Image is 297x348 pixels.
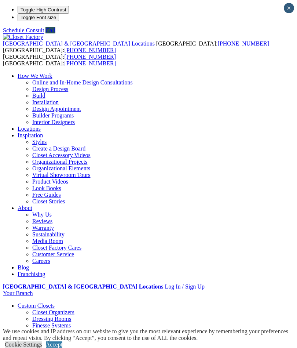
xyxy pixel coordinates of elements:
a: Online and In-Home Design Consultations [32,79,133,86]
a: [GEOGRAPHIC_DATA] & [GEOGRAPHIC_DATA] Locations [3,283,163,290]
a: Finesse Systems [32,322,71,329]
a: Careers [32,258,50,264]
a: Build [32,93,45,99]
a: Log In / Sign Up [165,283,204,290]
a: [GEOGRAPHIC_DATA] & [GEOGRAPHIC_DATA] Locations [3,40,156,47]
img: Closet Factory [3,34,43,40]
button: Toggle High Contrast [18,6,69,14]
a: Product Videos [32,178,68,185]
span: Toggle Font size [21,15,56,20]
a: [PHONE_NUMBER] [65,47,116,53]
a: [PHONE_NUMBER] [217,40,269,47]
a: Custom Closets [18,302,55,309]
a: Design Process [32,86,68,92]
a: Virtual Showroom Tours [32,172,91,178]
span: [GEOGRAPHIC_DATA] & [GEOGRAPHIC_DATA] Locations [3,40,155,47]
a: How We Work [18,73,52,79]
span: [GEOGRAPHIC_DATA]: [GEOGRAPHIC_DATA]: [3,40,269,53]
a: Closet Stories [32,198,65,204]
span: [GEOGRAPHIC_DATA]: [GEOGRAPHIC_DATA]: [3,54,116,66]
span: Toggle High Contrast [21,7,66,12]
a: Styles [32,139,47,145]
a: Free Guides [32,192,61,198]
a: Sustainability [32,231,65,238]
a: Media Room [32,238,63,244]
a: Design Appointment [32,106,81,112]
a: Organizational Elements [32,165,90,171]
a: [PHONE_NUMBER] [65,54,116,60]
a: Inspiration [18,132,43,138]
a: Blog [18,264,29,271]
a: Warranty [32,225,54,231]
a: Create a Design Board [32,145,85,152]
a: Franchising [18,271,45,277]
a: Look Books [32,185,61,191]
a: Closet Accessory Videos [32,152,91,158]
a: About [18,205,32,211]
a: Closet Organizers [32,309,74,315]
a: Closet Factory Cares [32,244,81,251]
div: We use cookies and IP address on our website to give you the most relevant experience by remember... [3,328,297,341]
a: Locations [18,126,41,132]
a: [PHONE_NUMBER] [65,60,116,66]
button: Close [284,3,294,13]
a: Customer Service [32,251,74,257]
a: Call [45,27,55,33]
a: Reviews [32,218,52,224]
a: Schedule Consult [3,27,44,33]
a: Why Us [32,211,52,218]
a: Builder Programs [32,112,74,119]
a: Dressing Rooms [32,316,71,322]
a: Installation [32,99,59,105]
a: Cookie Settings [5,341,42,348]
a: Organizational Projects [32,159,87,165]
button: Toggle Font size [18,14,59,21]
a: Accept [46,341,62,348]
a: Interior Designers [32,119,75,125]
a: Your Branch [3,290,33,296]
